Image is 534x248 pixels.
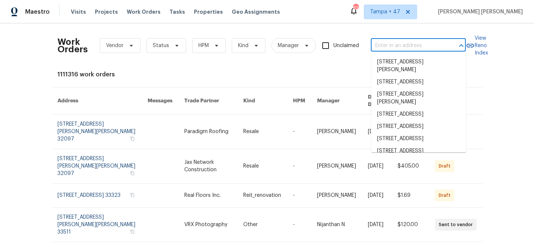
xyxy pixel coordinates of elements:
[371,76,466,88] li: [STREET_ADDRESS]
[57,38,88,53] h2: Work Orders
[371,40,445,52] input: Enter in an address
[237,183,287,208] td: Reit_renovation
[311,115,362,149] td: [PERSON_NAME]
[371,145,466,165] li: [STREET_ADDRESS][PERSON_NAME]
[198,42,209,49] span: HPM
[232,8,280,16] span: Geo Assignments
[466,34,488,57] a: View Reno Index
[371,120,466,133] li: [STREET_ADDRESS]
[311,149,362,183] td: [PERSON_NAME]
[178,115,237,149] td: Paradigm Roofing
[194,8,223,16] span: Properties
[237,149,287,183] td: Resale
[311,208,362,242] td: Nijanthan N
[178,149,237,183] td: Jax Network Construction
[142,87,178,115] th: Messages
[435,8,523,16] span: [PERSON_NAME] [PERSON_NAME]
[287,87,311,115] th: HPM
[311,183,362,208] td: [PERSON_NAME]
[287,208,311,242] td: -
[129,135,136,142] button: Copy Address
[237,87,287,115] th: Kind
[57,71,477,78] div: 1111316 work orders
[287,115,311,149] td: -
[238,42,248,49] span: Kind
[71,8,86,16] span: Visits
[169,9,185,14] span: Tasks
[178,87,237,115] th: Trade Partner
[371,108,466,120] li: [STREET_ADDRESS]
[129,192,136,198] button: Copy Address
[178,208,237,242] td: VRX Photography
[237,208,287,242] td: Other
[237,115,287,149] td: Resale
[333,42,359,50] span: Unclaimed
[353,4,358,12] div: 624
[311,87,362,115] th: Manager
[371,133,466,145] li: [STREET_ADDRESS]
[287,183,311,208] td: -
[178,183,237,208] td: Real Floors Inc.
[362,87,392,115] th: Due Date
[127,8,161,16] span: Work Orders
[153,42,169,49] span: Status
[25,8,50,16] span: Maestro
[278,42,299,49] span: Manager
[370,8,400,16] span: Tampa + 47
[129,228,136,235] button: Copy Address
[52,87,142,115] th: Address
[371,56,466,76] li: [STREET_ADDRESS][PERSON_NAME]
[95,8,118,16] span: Projects
[371,88,466,108] li: [STREET_ADDRESS][PERSON_NAME]
[287,149,311,183] td: -
[106,42,123,49] span: Vendor
[456,40,467,51] button: Close
[129,170,136,176] button: Copy Address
